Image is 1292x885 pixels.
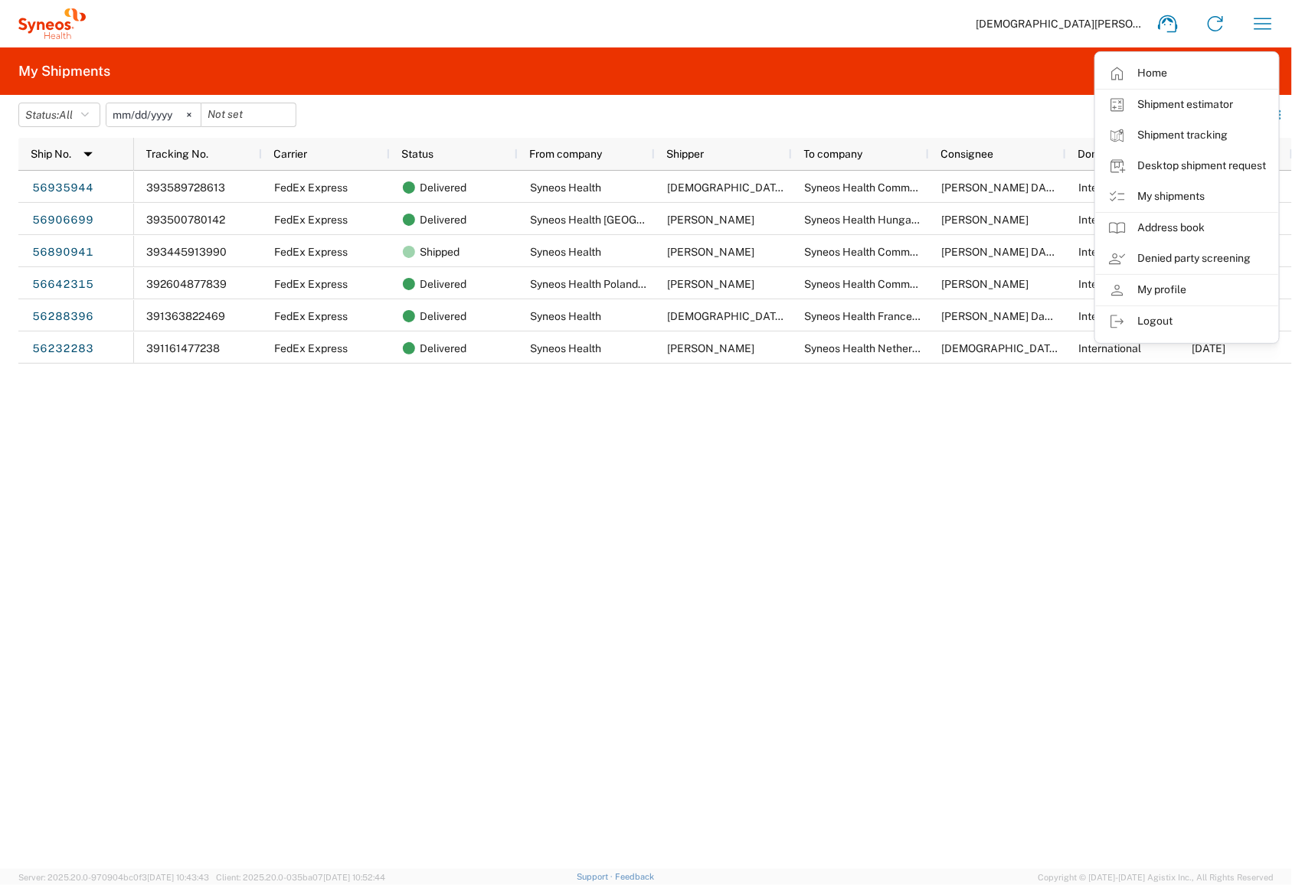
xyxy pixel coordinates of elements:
span: Delivered [420,268,467,300]
span: To company [804,148,863,160]
span: Syneos Health [531,310,602,322]
span: Syneos Health Hungary Kft. [805,214,942,226]
span: Dom/Intl [1078,148,1121,160]
span: Tracking No. [146,148,209,160]
span: From company [530,148,603,160]
span: Corstiaan Auping [668,310,874,322]
span: International [1079,278,1142,290]
a: 56288396 [31,305,94,329]
span: Consignee [941,148,994,160]
span: Joanna Krzynowek [668,278,755,290]
span: Delivered [420,171,467,204]
span: Corstiaan Auping [942,342,1148,354]
span: Copyright © [DATE]-[DATE] Agistix Inc., All Rights Reserved [1038,870,1274,884]
span: 393445913990 [147,246,227,258]
span: Delivered [420,300,467,332]
span: Firas Daaboub [942,310,1076,322]
span: FedEx Express [275,214,348,226]
span: 393500780142 [147,214,226,226]
span: All [59,109,73,121]
span: 391161477238 [147,342,221,354]
a: Shipment estimator [1096,90,1278,120]
a: Logout [1096,306,1278,337]
span: FedEx Express [275,342,348,354]
a: Address book [1096,213,1278,243]
span: Syneos Health Comms France SARL [805,246,983,258]
span: [DEMOGRAPHIC_DATA][PERSON_NAME] [976,17,1144,31]
span: Corstiaan Auping [668,181,874,194]
span: [DATE] 10:52:44 [323,873,385,882]
span: Shipper [667,148,705,160]
span: Client: 2025.20.0-035ba07 [216,873,385,882]
a: My shipments [1096,181,1278,212]
span: FedEx Express [275,278,348,290]
span: FedEx Express [275,246,348,258]
span: Syneos Health Poland sp. z.o.o [531,278,679,290]
input: Not set [201,103,296,126]
span: [DATE] 10:43:43 [147,873,209,882]
a: 56935944 [31,176,94,201]
a: Desktop shipment request [1096,151,1278,181]
span: Firaas Daaboub [942,278,1029,290]
img: arrow-dropdown.svg [76,142,100,166]
span: Mohamed Koraichi [668,214,755,226]
span: Adeline Li [668,246,755,258]
button: Status:All [18,103,100,127]
a: Feedback [615,872,654,881]
span: 393589728613 [147,181,226,194]
span: International [1079,246,1142,258]
a: 56906699 [31,208,94,233]
input: Not set [106,103,201,126]
span: Syneos Health [531,342,602,354]
a: Home [1096,58,1278,89]
span: Delivered [420,332,467,364]
span: Shipped [420,236,460,268]
span: FedEx Express [275,181,348,194]
span: International [1079,342,1142,354]
span: 391363822469 [147,310,226,322]
span: Syneos Health Comms France SARL [805,181,983,194]
a: 56232283 [31,337,94,361]
span: Milutin Grbovic [668,342,755,354]
span: Carrier [274,148,308,160]
a: Denied party screening [1096,243,1278,274]
h2: My Shipments [18,62,110,80]
span: 392604877839 [147,278,227,290]
span: Delivered [420,204,467,236]
span: Server: 2025.20.0-970904bc0f3 [18,873,209,882]
span: Syneos Health [531,181,602,194]
span: Syneos Health France SARL [805,310,943,322]
span: 07/18/2025 [1192,342,1226,354]
a: Support [577,872,615,881]
span: Zslot Varga [942,214,1029,226]
span: FedEx Express [275,310,348,322]
span: Ship No. [31,148,71,160]
span: Firas DAABOUB [942,246,1084,258]
span: International [1079,181,1142,194]
span: Syneos Health Belgium SPRL [531,214,743,226]
span: Status [402,148,434,160]
a: 56890941 [31,240,94,265]
a: My profile [1096,275,1278,305]
span: Syneos Health Comms France SARL [805,278,983,290]
span: International [1079,214,1142,226]
span: Syneos Health [531,246,602,258]
a: Shipment tracking [1096,120,1278,151]
span: International [1079,310,1142,322]
a: 56642315 [31,273,94,297]
span: Firas DAABOUB [942,181,1084,194]
span: Syneos Health Netherlands B.V. [805,342,959,354]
